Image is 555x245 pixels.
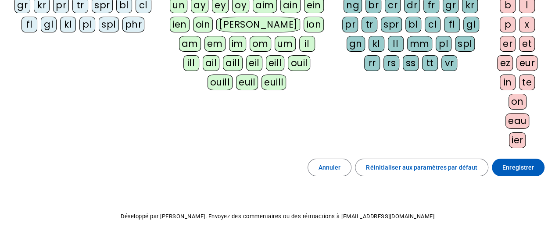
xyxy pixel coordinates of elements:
[304,17,324,32] div: ion
[347,36,365,52] div: gn
[405,17,421,32] div: bl
[266,55,285,71] div: eill
[500,36,516,52] div: er
[444,17,460,32] div: fl
[355,159,488,176] button: Réinitialiser aux paramètres par défaut
[403,55,419,71] div: ss
[41,17,57,32] div: gl
[60,17,76,32] div: kl
[246,55,262,71] div: eil
[288,55,310,71] div: ouil
[204,36,226,52] div: em
[183,55,199,71] div: ill
[425,17,440,32] div: cl
[383,55,399,71] div: rs
[381,17,402,32] div: spr
[519,75,535,90] div: te
[208,75,233,90] div: ouill
[21,17,37,32] div: fl
[509,132,526,148] div: ier
[364,55,380,71] div: rr
[250,36,271,52] div: om
[342,17,358,32] div: pr
[508,94,526,110] div: on
[216,17,300,32] div: [PERSON_NAME]
[505,113,530,129] div: eau
[500,75,516,90] div: in
[7,211,548,222] p: Développé par [PERSON_NAME]. Envoyez des commentaires ou des rétroactions à [EMAIL_ADDRESS][DOMAI...
[369,36,384,52] div: kl
[502,162,534,173] span: Enregistrer
[179,36,201,52] div: am
[388,36,404,52] div: ll
[299,36,315,52] div: il
[170,17,190,32] div: ien
[99,17,119,32] div: spl
[463,17,479,32] div: gl
[193,17,213,32] div: oin
[122,17,145,32] div: phr
[223,55,243,71] div: aill
[519,36,535,52] div: et
[519,17,535,32] div: x
[261,75,286,90] div: euill
[407,36,432,52] div: mm
[366,162,477,173] span: Réinitialiser aux paramètres par défaut
[362,17,377,32] div: tr
[319,162,341,173] span: Annuler
[275,36,296,52] div: um
[492,159,544,176] button: Enregistrer
[422,55,438,71] div: tt
[236,75,258,90] div: euil
[79,17,95,32] div: pl
[229,36,246,52] div: im
[497,55,513,71] div: ez
[455,36,475,52] div: spl
[516,55,537,71] div: eur
[500,17,516,32] div: p
[441,55,457,71] div: vr
[203,55,220,71] div: ail
[308,159,352,176] button: Annuler
[436,36,451,52] div: pl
